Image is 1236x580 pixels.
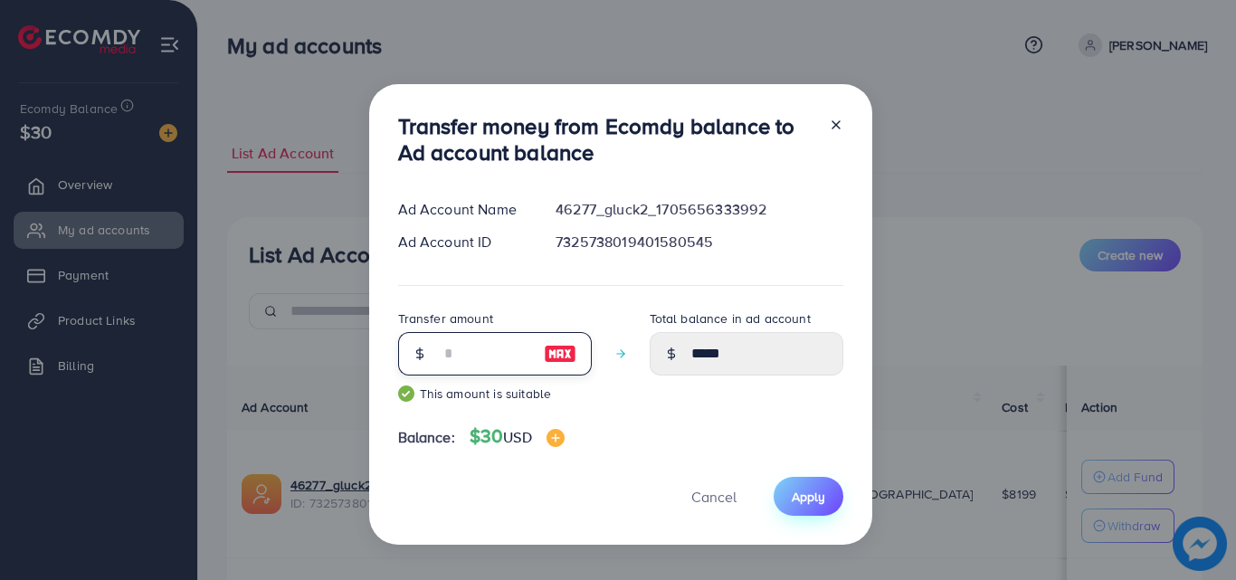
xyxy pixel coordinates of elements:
[398,427,455,448] span: Balance:
[503,427,531,447] span: USD
[691,487,737,507] span: Cancel
[541,199,857,220] div: 46277_gluck2_1705656333992
[398,385,592,403] small: This amount is suitable
[650,309,811,328] label: Total balance in ad account
[470,425,565,448] h4: $30
[398,385,414,402] img: guide
[774,477,843,516] button: Apply
[398,113,814,166] h3: Transfer money from Ecomdy balance to Ad account balance
[384,232,542,252] div: Ad Account ID
[398,309,493,328] label: Transfer amount
[544,343,576,365] img: image
[547,429,565,447] img: image
[669,477,759,516] button: Cancel
[384,199,542,220] div: Ad Account Name
[792,488,825,506] span: Apply
[541,232,857,252] div: 7325738019401580545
